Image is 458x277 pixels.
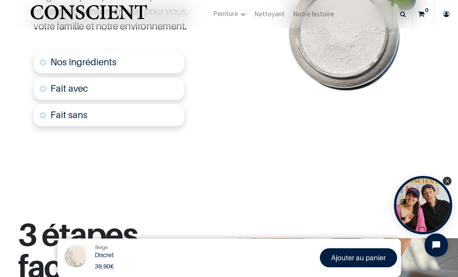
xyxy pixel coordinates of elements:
[254,9,285,18] span: Nettoyant
[394,176,452,234] div: Open Tolstoy widget
[331,254,386,262] font: Ajouter au panier
[418,227,455,263] iframe: Tidio Chat
[394,176,452,234] div: Open Tolstoy
[50,109,87,120] font: Fait sans
[423,6,430,14] sup: 0
[50,56,116,68] span: Nos Ingrédients
[95,244,108,250] span: Beige
[413,0,434,28] a: 0
[61,242,90,272] img: Product Image
[320,248,397,267] a: Ajouter au panier
[29,0,149,31] span: Logo of Conscient
[29,0,149,28] a: Logo of Conscient
[443,177,451,185] div: Close Tolstoy widget
[394,176,452,234] div: Tolstoy bubble widget
[95,262,114,270] b: €
[293,9,334,18] span: Notre histoire
[95,244,108,251] a: Beige
[213,9,238,18] span: Peinture
[29,0,149,31] img: Conscient
[95,262,110,270] span: 39,90
[95,251,234,259] h1: Discret
[50,83,88,94] font: Fait avec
